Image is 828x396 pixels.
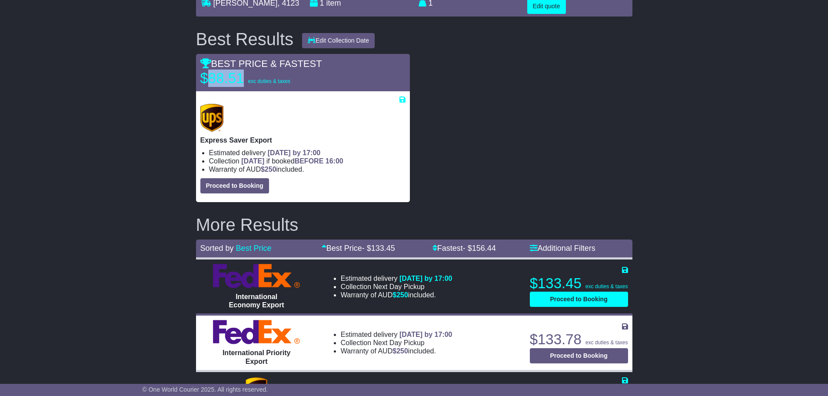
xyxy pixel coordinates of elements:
[209,149,406,157] li: Estimated delivery
[229,293,284,309] span: International Economy Export
[396,291,408,299] span: 250
[268,149,321,156] span: [DATE] by 17:00
[530,275,628,292] p: $133.45
[585,283,628,290] span: exc duties & taxes
[200,104,224,132] img: UPS (new): Express Saver Export
[373,339,425,346] span: Next Day Pickup
[213,264,300,288] img: FedEx Express: International Economy Export
[432,244,496,253] a: Fastest- $156.44
[196,215,632,234] h2: More Results
[371,244,395,253] span: 133.45
[209,165,406,173] li: Warranty of AUD included.
[530,331,628,348] p: $133.78
[265,166,276,173] span: 250
[341,291,452,299] li: Warranty of AUD included.
[341,347,452,355] li: Warranty of AUD included.
[530,292,628,307] button: Proceed to Booking
[261,166,276,173] span: $
[241,157,343,165] span: if booked
[223,349,290,365] span: International Priority Export
[392,347,408,355] span: $
[585,339,628,346] span: exc duties & taxes
[236,244,272,253] a: Best Price
[399,275,452,282] span: [DATE] by 17:00
[530,244,595,253] a: Additional Filters
[399,331,452,338] span: [DATE] by 17:00
[463,244,496,253] span: - $
[341,339,452,347] li: Collection
[322,244,395,253] a: Best Price- $133.45
[200,178,269,193] button: Proceed to Booking
[200,70,309,87] p: $88.51
[200,136,406,144] p: Express Saver Export
[392,291,408,299] span: $
[200,58,322,69] span: BEST PRICE & FASTEST
[341,283,452,291] li: Collection
[530,348,628,363] button: Proceed to Booking
[341,274,452,283] li: Estimated delivery
[295,157,324,165] span: BEFORE
[192,30,298,49] div: Best Results
[209,157,406,165] li: Collection
[200,244,234,253] span: Sorted by
[241,157,264,165] span: [DATE]
[302,33,375,48] button: Edit Collection Date
[326,157,343,165] span: 16:00
[213,320,300,344] img: FedEx Express: International Priority Export
[472,244,496,253] span: 156.44
[373,283,425,290] span: Next Day Pickup
[362,244,395,253] span: - $
[396,347,408,355] span: 250
[341,330,452,339] li: Estimated delivery
[143,386,268,393] span: © One World Courier 2025. All rights reserved.
[248,78,290,84] span: exc duties & taxes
